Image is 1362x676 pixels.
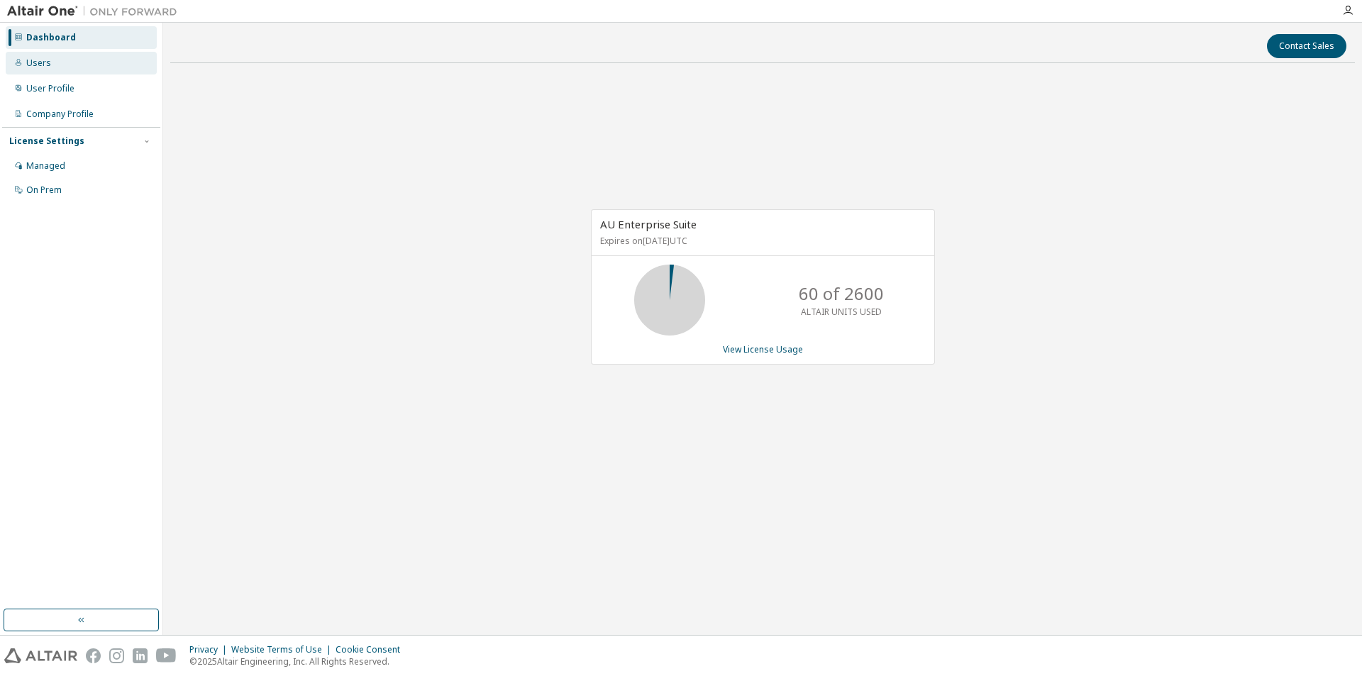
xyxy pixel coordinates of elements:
div: Cookie Consent [336,644,409,655]
p: Expires on [DATE] UTC [600,235,922,247]
div: Website Terms of Use [231,644,336,655]
img: Altair One [7,4,184,18]
div: Managed [26,160,65,172]
div: On Prem [26,184,62,196]
div: Dashboard [26,32,76,43]
img: youtube.svg [156,648,177,663]
img: facebook.svg [86,648,101,663]
p: © 2025 Altair Engineering, Inc. All Rights Reserved. [189,655,409,667]
button: Contact Sales [1267,34,1346,58]
img: altair_logo.svg [4,648,77,663]
img: linkedin.svg [133,648,148,663]
div: Company Profile [26,109,94,120]
img: instagram.svg [109,648,124,663]
div: User Profile [26,83,74,94]
p: 60 of 2600 [799,282,884,306]
span: AU Enterprise Suite [600,217,697,231]
div: License Settings [9,135,84,147]
div: Users [26,57,51,69]
div: Privacy [189,644,231,655]
a: View License Usage [723,343,803,355]
p: ALTAIR UNITS USED [801,306,882,318]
